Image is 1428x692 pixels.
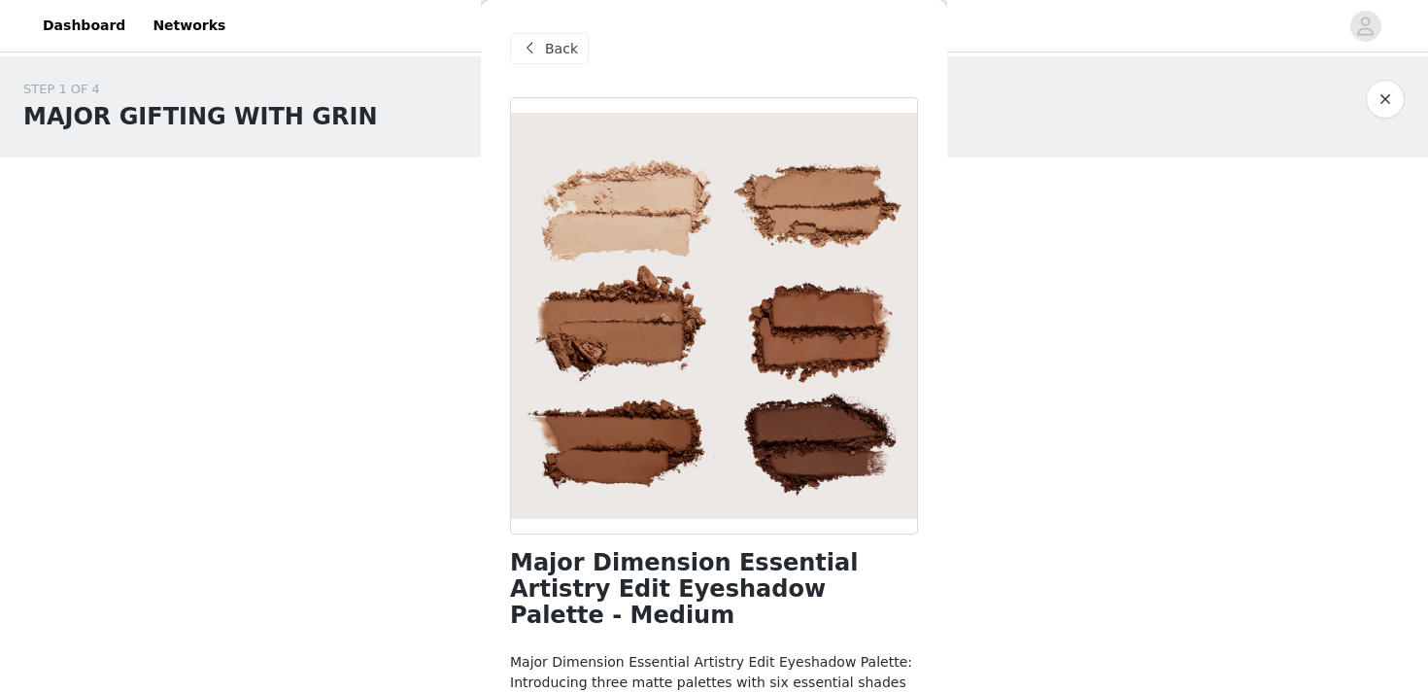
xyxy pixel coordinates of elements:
[545,39,578,59] span: Back
[23,99,378,134] h1: MAJOR GIFTING WITH GRIN
[1356,11,1375,42] div: avatar
[141,4,237,48] a: Networks
[510,550,918,629] h1: Major Dimension Essential Artistry Edit Eyeshadow Palette - Medium
[31,4,137,48] a: Dashboard
[23,80,378,99] div: STEP 1 OF 4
